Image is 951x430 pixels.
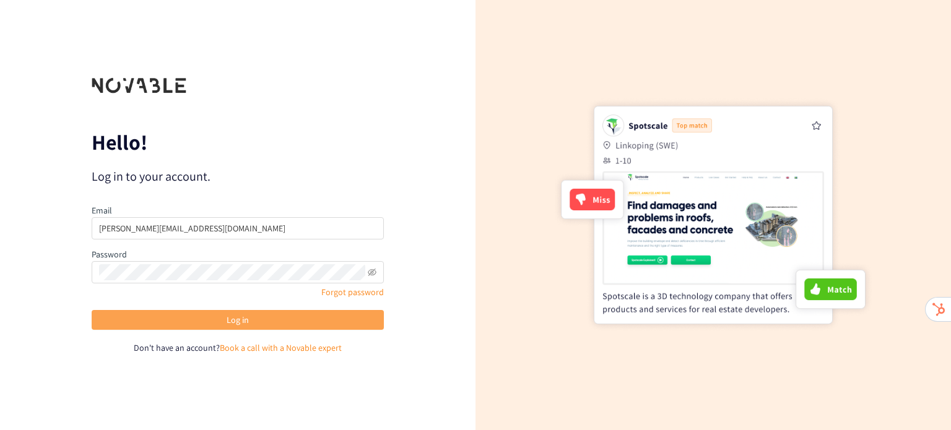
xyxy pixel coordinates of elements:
p: Log in to your account. [92,168,384,185]
p: Hello! [92,132,384,152]
span: eye-invisible [368,268,376,277]
span: Don't have an account? [134,342,220,353]
button: Log in [92,310,384,330]
a: Forgot password [321,286,384,298]
iframe: Chat Widget [889,371,951,430]
span: Log in [227,313,249,327]
a: Book a call with a Novable expert [220,342,342,353]
label: Email [92,205,112,216]
label: Password [92,249,127,260]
